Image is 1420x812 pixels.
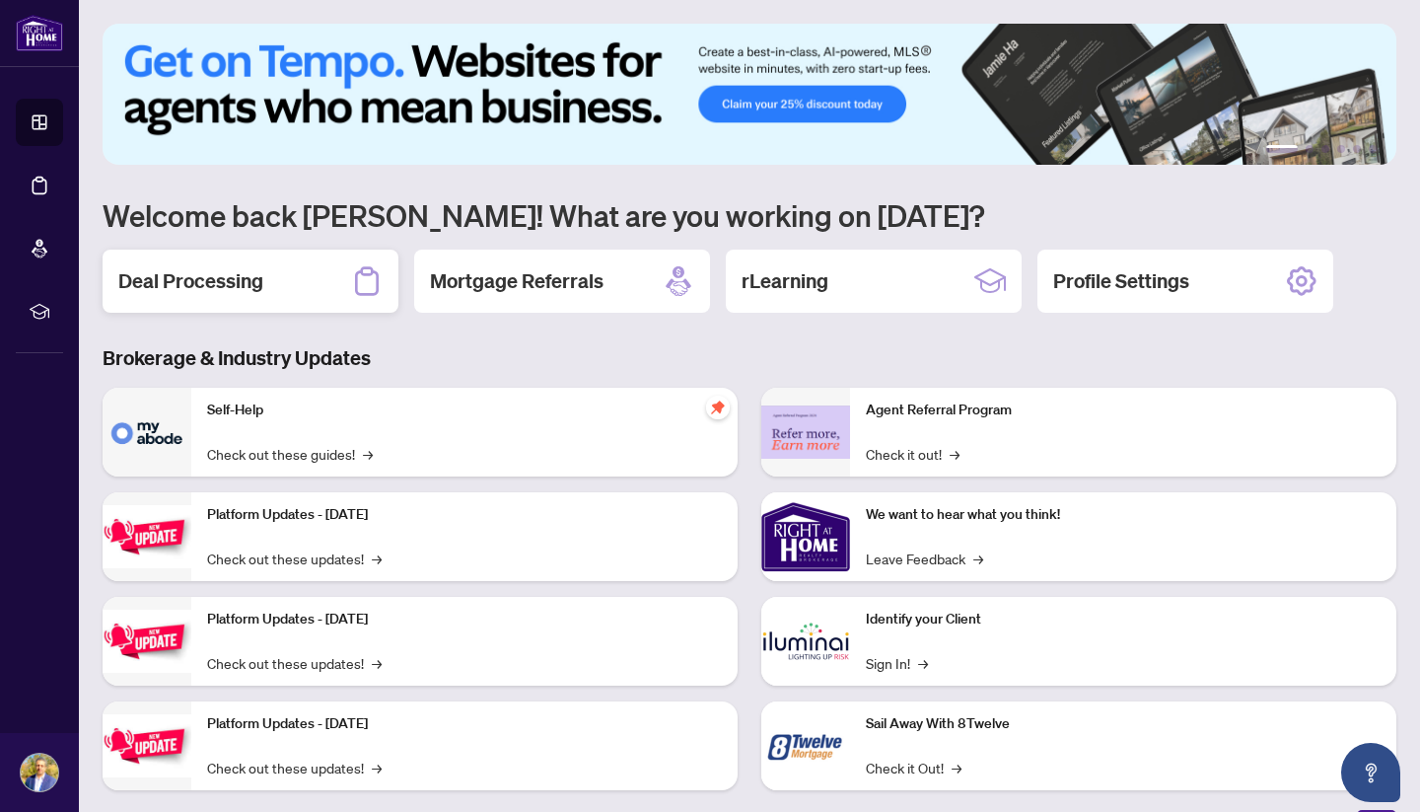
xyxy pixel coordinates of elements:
[1369,145,1377,153] button: 6
[1321,145,1329,153] button: 3
[866,609,1381,630] p: Identify your Client
[103,344,1396,372] h3: Brokerage & Industry Updates
[761,701,850,790] img: Sail Away With 8Twelve
[1306,145,1313,153] button: 2
[103,610,191,672] img: Platform Updates - July 8, 2025
[761,597,850,686] img: Identify your Client
[706,396,730,419] span: pushpin
[372,548,382,569] span: →
[742,267,828,295] h2: rLearning
[1353,145,1361,153] button: 5
[866,400,1381,421] p: Agent Referral Program
[952,757,961,778] span: →
[918,652,928,674] span: →
[866,548,983,569] a: Leave Feedback→
[430,267,603,295] h2: Mortgage Referrals
[16,15,63,51] img: logo
[118,267,263,295] h2: Deal Processing
[207,400,722,421] p: Self-Help
[1337,145,1345,153] button: 4
[207,652,382,674] a: Check out these updates!→
[866,652,928,674] a: Sign In!→
[363,443,373,465] span: →
[103,714,191,776] img: Platform Updates - June 23, 2025
[207,713,722,735] p: Platform Updates - [DATE]
[1266,145,1298,153] button: 1
[761,406,850,460] img: Agent Referral Program
[866,504,1381,526] p: We want to hear what you think!
[1341,743,1400,802] button: Open asap
[207,548,382,569] a: Check out these updates!→
[207,443,373,465] a: Check out these guides!→
[866,443,959,465] a: Check it out!→
[866,757,961,778] a: Check it Out!→
[207,609,722,630] p: Platform Updates - [DATE]
[950,443,959,465] span: →
[866,713,1381,735] p: Sail Away With 8Twelve
[103,24,1396,165] img: Slide 0
[207,757,382,778] a: Check out these updates!→
[103,388,191,477] img: Self-Help
[103,505,191,567] img: Platform Updates - July 21, 2025
[372,652,382,674] span: →
[103,196,1396,234] h1: Welcome back [PERSON_NAME]! What are you working on [DATE]?
[761,492,850,581] img: We want to hear what you think!
[207,504,722,526] p: Platform Updates - [DATE]
[1053,267,1189,295] h2: Profile Settings
[973,548,983,569] span: →
[372,757,382,778] span: →
[21,754,58,791] img: Profile Icon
